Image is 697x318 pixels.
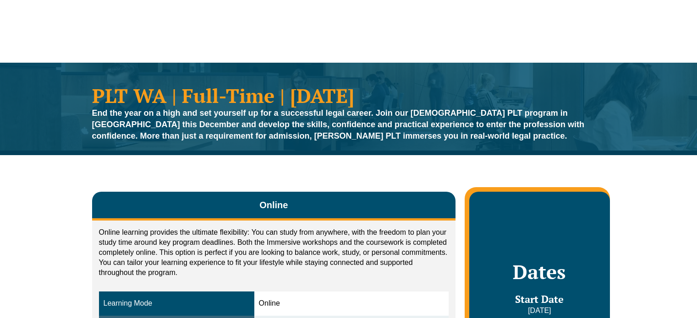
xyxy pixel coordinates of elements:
[92,86,605,105] h1: PLT WA | Full-Time | [DATE]
[515,292,564,306] span: Start Date
[92,108,585,140] strong: End the year on a high and set yourself up for a successful legal career. Join our [DEMOGRAPHIC_D...
[259,298,445,309] div: Online
[478,260,600,283] h2: Dates
[478,306,600,316] p: [DATE]
[259,199,288,211] span: Online
[99,227,449,278] p: Online learning provides the ultimate flexibility: You can study from anywhere, with the freedom ...
[104,298,250,309] div: Learning Mode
